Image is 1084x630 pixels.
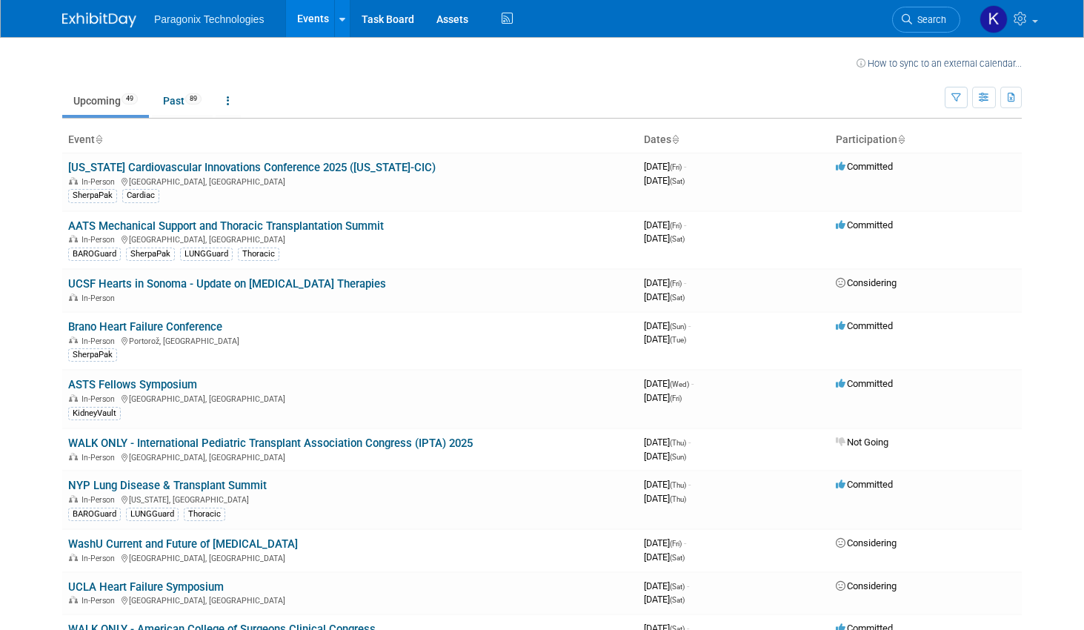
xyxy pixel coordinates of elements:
[670,495,686,503] span: (Thu)
[154,13,264,25] span: Paragonix Technologies
[122,93,138,105] span: 49
[670,294,685,302] span: (Sat)
[68,233,632,245] div: [GEOGRAPHIC_DATA], [GEOGRAPHIC_DATA]
[836,277,897,288] span: Considering
[670,177,685,185] span: (Sat)
[670,163,682,171] span: (Fri)
[95,133,102,145] a: Sort by Event Name
[68,580,224,594] a: UCLA Heart Failure Symposium
[644,594,685,605] span: [DATE]
[69,235,78,242] img: In-Person Event
[836,320,893,331] span: Committed
[68,378,197,391] a: ASTS Fellows Symposium
[68,175,632,187] div: [GEOGRAPHIC_DATA], [GEOGRAPHIC_DATA]
[69,336,78,344] img: In-Person Event
[836,537,897,548] span: Considering
[670,380,689,388] span: (Wed)
[68,407,121,420] div: KidneyVault
[644,537,686,548] span: [DATE]
[69,453,78,460] img: In-Person Event
[644,219,686,231] span: [DATE]
[126,508,179,521] div: LUNGGuard
[836,378,893,389] span: Committed
[670,279,682,288] span: (Fri)
[644,378,694,389] span: [DATE]
[644,320,691,331] span: [DATE]
[691,378,694,389] span: -
[688,320,691,331] span: -
[68,277,386,291] a: UCSF Hearts in Sonoma - Update on [MEDICAL_DATA] Therapies
[688,437,691,448] span: -
[670,235,685,243] span: (Sat)
[644,493,686,504] span: [DATE]
[82,495,119,505] span: In-Person
[892,7,960,33] a: Search
[82,394,119,404] span: In-Person
[897,133,905,145] a: Sort by Participation Type
[644,334,686,345] span: [DATE]
[670,596,685,604] span: (Sat)
[687,580,689,591] span: -
[644,392,682,403] span: [DATE]
[670,222,682,230] span: (Fri)
[68,248,121,261] div: BAROGuard
[670,394,682,402] span: (Fri)
[644,277,686,288] span: [DATE]
[185,93,202,105] span: 89
[670,439,686,447] span: (Thu)
[836,479,893,490] span: Committed
[857,58,1022,69] a: How to sync to an external calendar...
[684,277,686,288] span: -
[68,320,222,334] a: Brano Heart Failure Conference
[670,481,686,489] span: (Thu)
[684,219,686,231] span: -
[68,451,632,462] div: [GEOGRAPHIC_DATA], [GEOGRAPHIC_DATA]
[644,437,691,448] span: [DATE]
[82,453,119,462] span: In-Person
[238,248,279,261] div: Thoracic
[68,348,117,362] div: SherpaPak
[836,580,897,591] span: Considering
[62,87,149,115] a: Upcoming49
[644,291,685,302] span: [DATE]
[830,127,1022,153] th: Participation
[122,189,159,202] div: Cardiac
[152,87,213,115] a: Past89
[82,177,119,187] span: In-Person
[62,127,638,153] th: Event
[69,394,78,402] img: In-Person Event
[68,392,632,404] div: [GEOGRAPHIC_DATA], [GEOGRAPHIC_DATA]
[62,13,136,27] img: ExhibitDay
[69,495,78,503] img: In-Person Event
[68,334,632,346] div: Portorož, [GEOGRAPHIC_DATA]
[980,5,1008,33] img: Krista Paplaczyk
[670,336,686,344] span: (Tue)
[684,161,686,172] span: -
[82,294,119,303] span: In-Person
[180,248,233,261] div: LUNGGuard
[69,554,78,561] img: In-Person Event
[69,596,78,603] img: In-Person Event
[68,189,117,202] div: SherpaPak
[644,175,685,186] span: [DATE]
[82,235,119,245] span: In-Person
[68,161,436,174] a: [US_STATE] Cardiovascular Innovations Conference 2025 ([US_STATE]-CIC)
[82,554,119,563] span: In-Person
[644,233,685,244] span: [DATE]
[670,322,686,331] span: (Sun)
[644,479,691,490] span: [DATE]
[68,508,121,521] div: BAROGuard
[68,219,384,233] a: AATS Mechanical Support and Thoracic Transplantation Summit
[912,14,946,25] span: Search
[644,451,686,462] span: [DATE]
[671,133,679,145] a: Sort by Start Date
[670,540,682,548] span: (Fri)
[670,554,685,562] span: (Sat)
[684,537,686,548] span: -
[688,479,691,490] span: -
[126,248,175,261] div: SherpaPak
[68,537,298,551] a: WashU Current and Future of [MEDICAL_DATA]
[184,508,225,521] div: Thoracic
[638,127,830,153] th: Dates
[836,161,893,172] span: Committed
